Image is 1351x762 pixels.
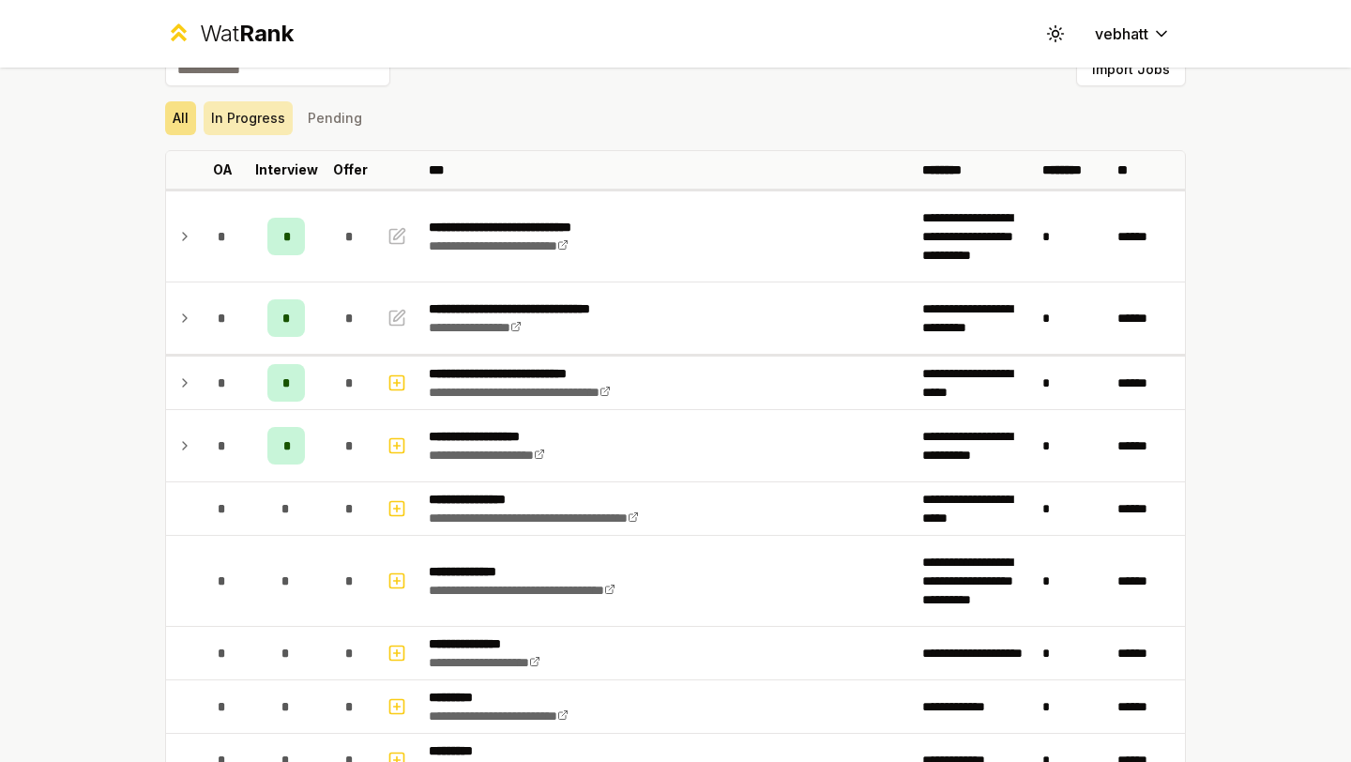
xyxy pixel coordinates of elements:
[255,160,318,179] p: Interview
[200,19,294,49] div: Wat
[213,160,233,179] p: OA
[300,101,370,135] button: Pending
[1095,23,1148,45] span: vebhatt
[239,20,294,47] span: Rank
[204,101,293,135] button: In Progress
[165,19,294,49] a: WatRank
[1076,53,1186,86] button: Import Jobs
[165,101,196,135] button: All
[1080,17,1186,51] button: vebhatt
[333,160,368,179] p: Offer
